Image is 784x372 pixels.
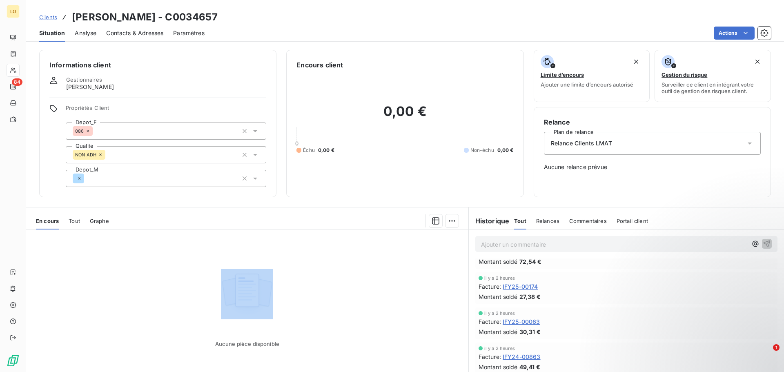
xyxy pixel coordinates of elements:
[503,282,538,291] span: IFY25-00174
[536,218,559,224] span: Relances
[470,147,494,154] span: Non-échu
[519,257,541,266] span: 72,54 €
[318,147,334,154] span: 0,00 €
[84,175,91,182] input: Ajouter une valeur
[484,276,515,281] span: il y a 2 heures
[541,81,633,88] span: Ajouter une limite d’encours autorisé
[484,346,515,351] span: il y a 2 heures
[106,29,163,37] span: Contacts & Adresses
[75,129,84,134] span: 086
[39,29,65,37] span: Situation
[484,311,515,316] span: il y a 2 heures
[39,13,57,21] a: Clients
[661,81,764,94] span: Surveiller ce client en intégrant votre outil de gestion des risques client.
[621,293,784,350] iframe: Intercom notifications message
[75,29,96,37] span: Analyse
[479,292,518,301] span: Montant soldé
[756,344,776,364] iframe: Intercom live chat
[479,363,518,371] span: Montant soldé
[617,218,648,224] span: Portail client
[519,292,541,301] span: 27,38 €
[221,269,273,320] img: Empty state
[569,218,607,224] span: Commentaires
[479,317,501,326] span: Facture :
[303,147,315,154] span: Échu
[296,103,513,128] h2: 0,00 €
[173,29,205,37] span: Paramètres
[541,71,584,78] span: Limite d’encours
[773,344,780,351] span: 1
[72,10,218,25] h3: [PERSON_NAME] - C0034657
[503,352,541,361] span: IFY24-00863
[469,216,510,226] h6: Historique
[655,50,771,102] button: Gestion du risqueSurveiller ce client en intégrant votre outil de gestion des risques client.
[519,363,540,371] span: 49,41 €
[544,163,761,171] span: Aucune relance prévue
[514,218,526,224] span: Tout
[75,152,96,157] span: NON ADH
[69,218,80,224] span: Tout
[66,76,102,83] span: Gestionnaires
[7,5,20,18] div: LO
[479,327,518,336] span: Montant soldé
[105,151,112,158] input: Ajouter une valeur
[7,354,20,367] img: Logo LeanPay
[534,50,650,102] button: Limite d’encoursAjouter une limite d’encours autorisé
[497,147,514,154] span: 0,00 €
[503,317,540,326] span: IFY25-00063
[479,257,518,266] span: Montant soldé
[66,105,266,116] span: Propriétés Client
[519,327,541,336] span: 30,31 €
[39,14,57,20] span: Clients
[93,127,99,135] input: Ajouter une valeur
[295,140,298,147] span: 0
[12,78,22,86] span: 84
[66,83,114,91] span: [PERSON_NAME]
[90,218,109,224] span: Graphe
[544,117,761,127] h6: Relance
[479,352,501,361] span: Facture :
[714,27,755,40] button: Actions
[661,71,707,78] span: Gestion du risque
[551,139,612,147] span: Relance Clients LMAT
[215,341,279,347] span: Aucune pièce disponible
[36,218,59,224] span: En cours
[479,282,501,291] span: Facture :
[296,60,343,70] h6: Encours client
[49,60,266,70] h6: Informations client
